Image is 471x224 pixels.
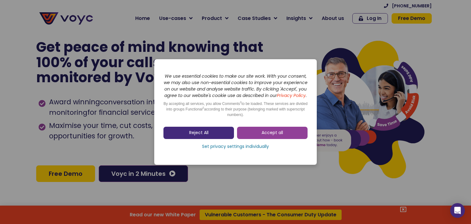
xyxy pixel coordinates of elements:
span: Accept all [262,130,283,136]
a: Privacy Policy [126,128,155,134]
sup: 2 [202,106,204,109]
span: Reject All [189,130,209,136]
span: Phone [81,25,97,32]
sup: 2 [240,101,242,104]
a: Set privacy settings individually [163,142,308,151]
span: By accepting all services, you allow Comments to be loaded. These services are divided into group... [163,102,308,117]
i: We use essential cookies to make our site work. With your consent, we may also use non-essential ... [164,73,308,98]
a: Reject All [163,127,234,139]
span: Set privacy settings individually [202,144,269,150]
a: Privacy Policy [277,92,306,98]
a: Accept all [237,127,308,139]
span: Job title [81,50,102,57]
